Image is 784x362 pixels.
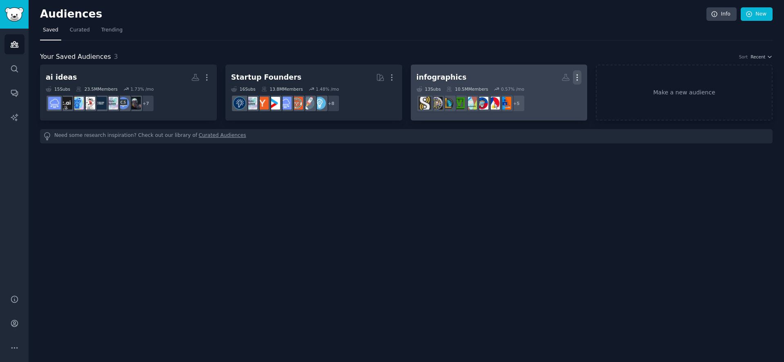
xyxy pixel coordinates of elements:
span: Trending [101,27,122,34]
div: 13 Sub s [416,86,441,92]
div: 1.73 % /mo [130,86,154,92]
img: GummySearch logo [5,7,24,22]
img: Entrepreneur [313,97,326,109]
img: SaaS [279,97,292,109]
img: CharacterAI [60,97,72,109]
a: Trending [98,24,125,40]
img: classifiedsph [464,97,477,109]
a: infographics13Subs10.5MMembers0.57% /mo+5DigitalMarketingHackonlineservicesPHpinoymedclassifiedsp... [411,65,588,121]
a: Curated [67,24,93,40]
div: 23.5M Members [76,86,118,92]
div: Sort [739,54,748,60]
img: SaaS [48,97,61,109]
span: Saved [43,27,58,34]
img: Entrepreneurship [233,97,246,109]
span: 3 [114,53,118,60]
a: ai ideas15Subs23.5MMembers1.73% /mo+7singularitycomputerscienceindiehackersbuildinpublicDrawForMe... [40,65,217,121]
img: DigitalMarketingHack [499,97,511,109]
div: 15 Sub s [46,86,70,92]
h2: Audiences [40,8,706,21]
div: + 5 [508,95,525,112]
img: startup [267,97,280,109]
img: leagueoflegends [441,97,454,109]
img: artificial [71,97,84,109]
img: VeganInfographics [453,97,465,109]
img: ycombinator [256,97,269,109]
img: pinoymed [476,97,488,109]
div: infographics [416,72,467,83]
div: 10.5M Members [446,86,488,92]
a: Make a new audience [596,65,773,121]
div: + 7 [137,95,154,112]
div: + 8 [323,95,340,112]
img: startups [302,97,314,109]
div: 16 Sub s [231,86,256,92]
span: Your Saved Audiences [40,52,111,62]
div: 0.57 % /mo [501,86,524,92]
a: Curated Audiences [199,132,246,141]
img: onlineservicesPH [487,97,500,109]
div: Startup Founders [231,72,301,83]
img: nashville [430,97,443,109]
img: EntrepreneurRideAlong [290,97,303,109]
div: 1.48 % /mo [316,86,339,92]
a: Saved [40,24,61,40]
a: New [741,7,773,21]
img: singularity [128,97,141,109]
img: computerscience [117,97,129,109]
img: indiehackers [105,97,118,109]
button: Recent [751,54,773,60]
a: Info [706,7,737,21]
div: 13.8M Members [261,86,303,92]
span: Recent [751,54,765,60]
img: DrawForMe [82,97,95,109]
img: buildinpublic [94,97,107,109]
div: Need some research inspiration? Check out our library of [40,129,773,143]
a: Startup Founders16Subs13.8MMembers1.48% /mo+8EntrepreneurstartupsEntrepreneurRideAlongSaaSstartup... [225,65,402,121]
img: TheSilphRoad [419,97,431,109]
div: ai ideas [46,72,77,83]
img: indiehackers [245,97,257,109]
span: Curated [70,27,90,34]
